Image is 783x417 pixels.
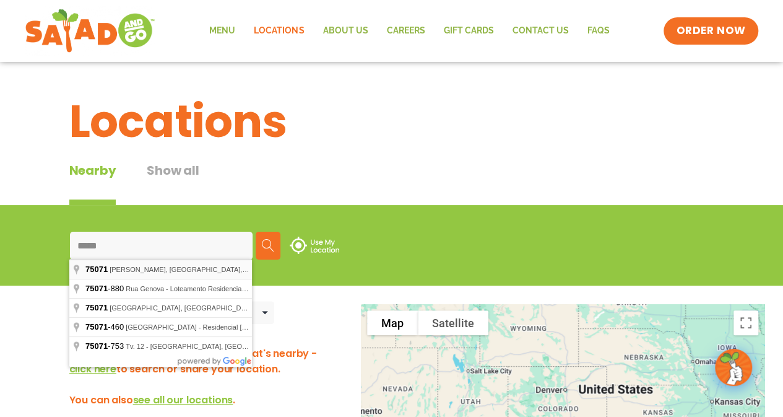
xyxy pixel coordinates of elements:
[244,17,313,45] a: Locations
[85,341,108,351] span: 75071
[290,237,339,254] img: use-location.svg
[126,343,473,350] span: Tv. 12 - [GEOGRAPHIC_DATA], [GEOGRAPHIC_DATA] - State of [GEOGRAPHIC_DATA], [GEOGRAPHIC_DATA]
[85,284,108,293] span: 75071
[664,17,758,45] a: ORDER NOW
[262,239,274,252] img: search.svg
[200,17,618,45] nav: Menu
[716,350,751,385] img: wpChatIcon
[147,161,199,205] button: Show all
[69,161,230,205] div: Tabbed content
[578,17,618,45] a: FAQs
[418,310,488,335] button: Show satellite imagery
[85,341,126,351] span: -753
[377,17,434,45] a: Careers
[69,362,116,376] span: click here
[25,6,155,56] img: new-SAG-logo-768×292
[313,17,377,45] a: About Us
[503,17,578,45] a: Contact Us
[676,24,745,38] span: ORDER NOW
[733,310,758,335] button: Toggle fullscreen view
[200,17,244,45] a: Menu
[85,303,108,312] span: 75071
[69,88,714,155] h1: Locations
[367,310,418,335] button: Show street map
[69,346,335,408] h3: Hey there! We'd love to show you what's nearby - to search or share your location. You can also .
[85,265,108,274] span: 75071
[434,17,503,45] a: GIFT CARDS
[85,284,126,293] span: -880
[85,322,108,331] span: 75071
[133,393,233,407] span: see all our locations
[110,266,315,273] span: [PERSON_NAME], [GEOGRAPHIC_DATA], [GEOGRAPHIC_DATA]
[110,304,255,312] span: [GEOGRAPHIC_DATA], [GEOGRAPHIC_DATA]
[69,161,116,205] div: Nearby
[126,285,568,292] span: Rua Genova - Loteamento Residencial [GEOGRAPHIC_DATA], [GEOGRAPHIC_DATA] - State of [GEOGRAPHIC_D...
[126,323,562,331] span: [GEOGRAPHIC_DATA] - Residencial [GEOGRAPHIC_DATA], [GEOGRAPHIC_DATA] - State of [GEOGRAPHIC_DATA]...
[85,322,126,331] span: -460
